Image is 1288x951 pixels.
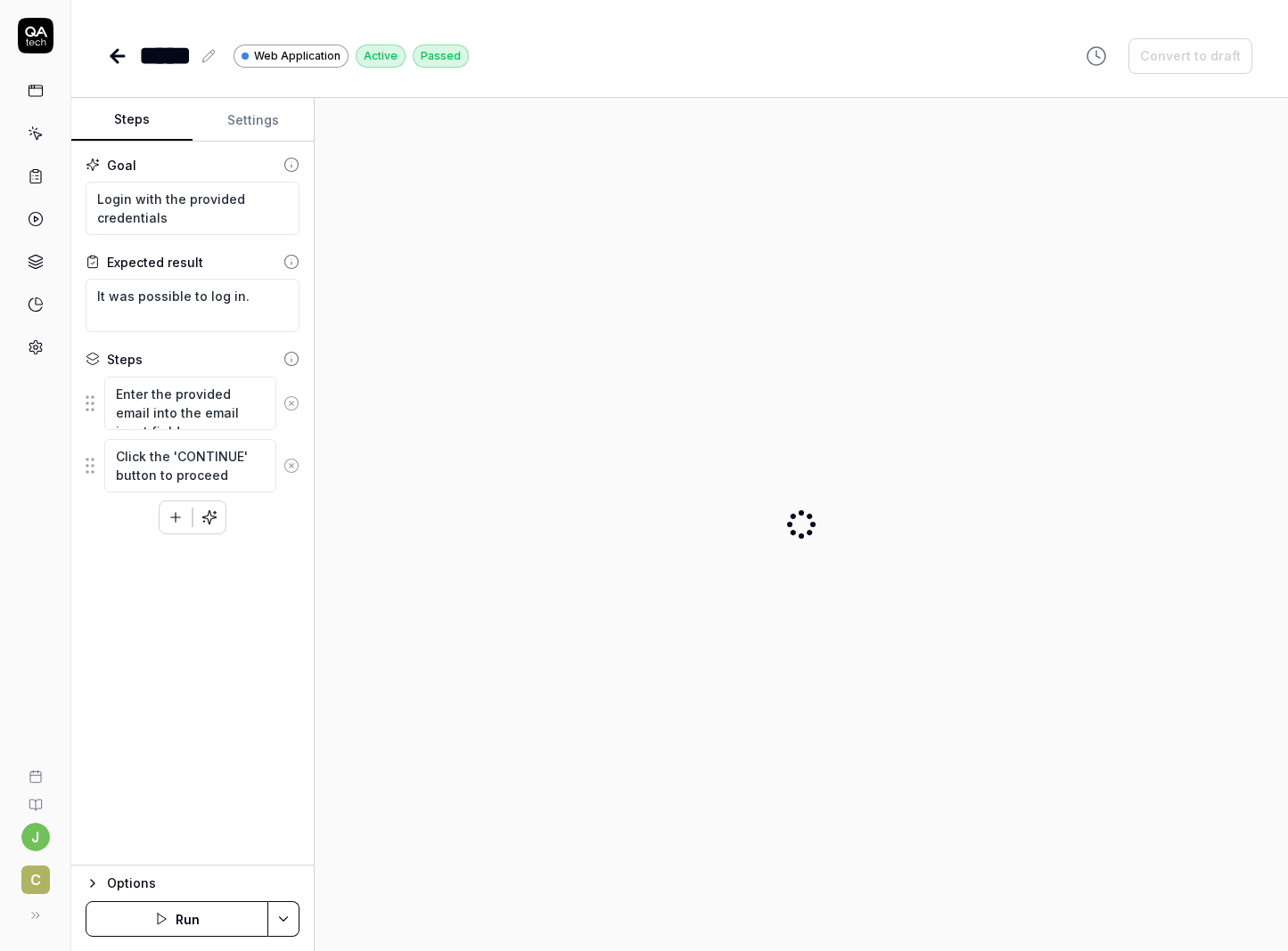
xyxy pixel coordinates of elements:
div: Passed [413,45,469,68]
div: Expected result [107,253,203,272]
span: C [21,866,50,894]
button: Options [86,873,299,894]
span: Web Application [254,48,340,64]
button: Convert to draft [1128,38,1252,74]
button: View version history [1075,38,1118,74]
button: j [21,823,50,851]
button: C [7,851,63,898]
div: Options [107,873,299,894]
button: Run [86,901,268,937]
button: Steps [71,99,193,142]
div: Active [356,45,406,68]
a: Web Application [234,44,349,68]
div: Goal [107,156,136,175]
div: Suggestions [86,376,299,431]
button: Remove step [276,448,306,484]
a: Documentation [7,784,63,812]
div: Steps [107,350,143,369]
button: Settings [193,99,314,142]
button: Remove step [276,386,306,421]
div: Suggestions [86,438,299,493]
a: Book a call with us [7,755,63,784]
